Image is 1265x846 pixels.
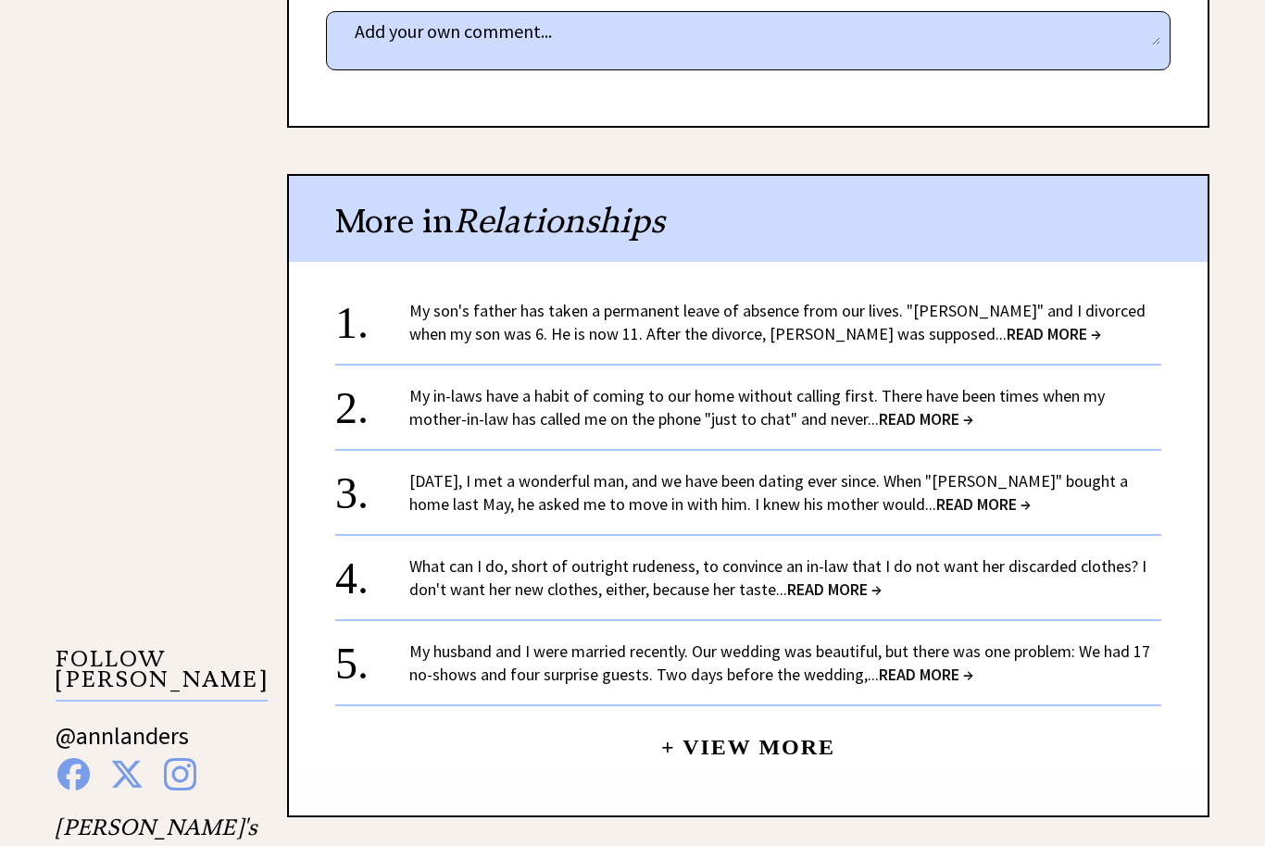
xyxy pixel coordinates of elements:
div: 2. [335,384,409,418]
span: READ MORE → [879,664,973,685]
span: READ MORE → [879,408,973,429]
div: 4. [335,554,409,589]
span: READ MORE → [936,493,1031,515]
span: READ MORE → [1007,323,1101,344]
div: 5. [335,640,409,674]
div: 1. [335,299,409,333]
a: + View More [661,719,835,759]
img: instagram%20blue.png [164,758,196,790]
a: My in-laws have a habit of coming to our home without calling first. There have been times when m... [409,385,1105,429]
img: x%20blue.png [110,758,144,790]
a: [DATE], I met a wonderful man, and we have been dating ever since. When "[PERSON_NAME]" bought a ... [409,470,1128,515]
a: What can I do, short of outright rudeness, to convince an in-law that I do not want her discarded... [409,555,1146,600]
iframe: Advertisement [56,6,241,562]
span: Relationships [454,200,665,242]
p: FOLLOW [PERSON_NAME] [56,649,268,702]
div: 3. [335,469,409,504]
img: facebook%20blue.png [57,758,90,790]
a: My son's father has taken a permanent leave of absence from our lives. "[PERSON_NAME]" and I divo... [409,300,1146,344]
div: More in [289,176,1208,262]
a: My husband and I were married recently. Our wedding was beautiful, but there was one problem: We ... [409,641,1150,685]
span: READ MORE → [787,579,882,600]
a: @annlanders [56,720,189,769]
